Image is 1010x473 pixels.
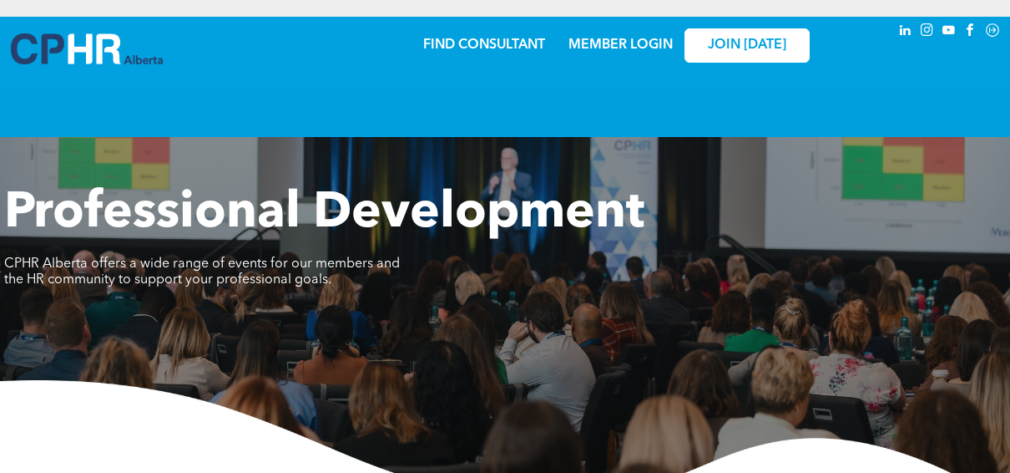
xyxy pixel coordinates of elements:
[423,38,545,52] a: FIND CONSULTANT
[983,21,1002,43] a: Social network
[684,28,810,63] a: JOIN [DATE]
[962,21,980,43] a: facebook
[896,21,915,43] a: linkedin
[940,21,958,43] a: youtube
[11,33,163,64] img: A blue and white logo for cp alberta
[568,38,673,52] a: MEMBER LOGIN
[4,189,644,239] span: Professional Development
[4,257,400,287] span: CPHR Alberta offers a wide range of events for our members and the HR community to support your p...
[708,38,786,53] span: JOIN [DATE]
[918,21,937,43] a: instagram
